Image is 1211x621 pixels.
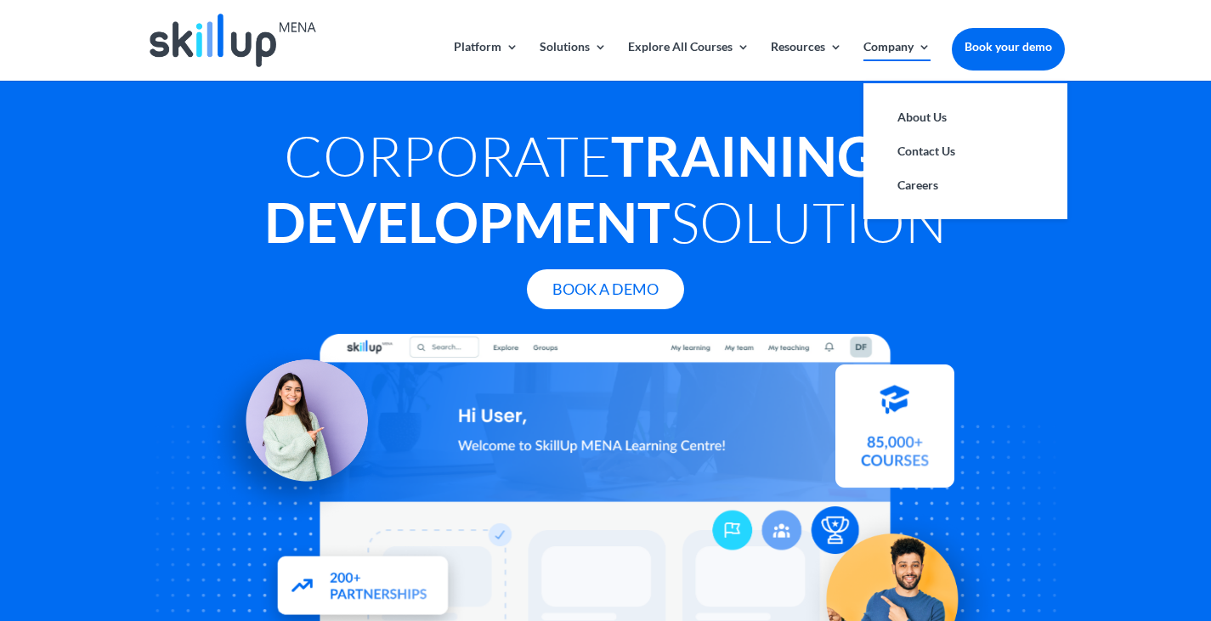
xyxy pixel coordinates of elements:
[880,100,1050,134] a: About Us
[863,41,931,81] a: Company
[771,41,842,81] a: Resources
[264,122,927,255] strong: Training & Development
[928,438,1211,621] iframe: Chat Widget
[147,122,1065,263] h1: Corporate Solution
[880,168,1050,202] a: Careers
[835,372,954,495] img: Courses library - SkillUp MENA
[454,41,518,81] a: Platform
[527,269,684,309] a: Book A Demo
[880,134,1050,168] a: Contact Us
[201,340,385,523] img: Learning Management Solution - SkillUp
[540,41,607,81] a: Solutions
[628,41,750,81] a: Explore All Courses
[150,14,316,67] img: Skillup Mena
[952,28,1065,65] a: Book your demo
